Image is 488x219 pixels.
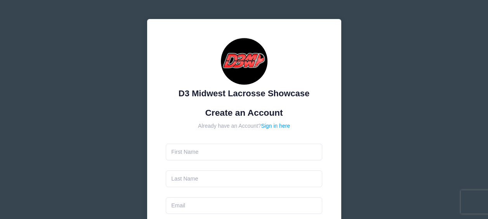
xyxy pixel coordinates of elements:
[221,38,267,85] img: D3 Midwest Lacrosse Showcase
[166,144,322,160] input: First Name
[166,197,322,214] input: Email
[166,170,322,187] input: Last Name
[166,122,322,130] div: Already have an Account?
[166,87,322,100] div: D3 Midwest Lacrosse Showcase
[261,123,290,129] a: Sign in here
[166,108,322,118] h1: Create an Account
